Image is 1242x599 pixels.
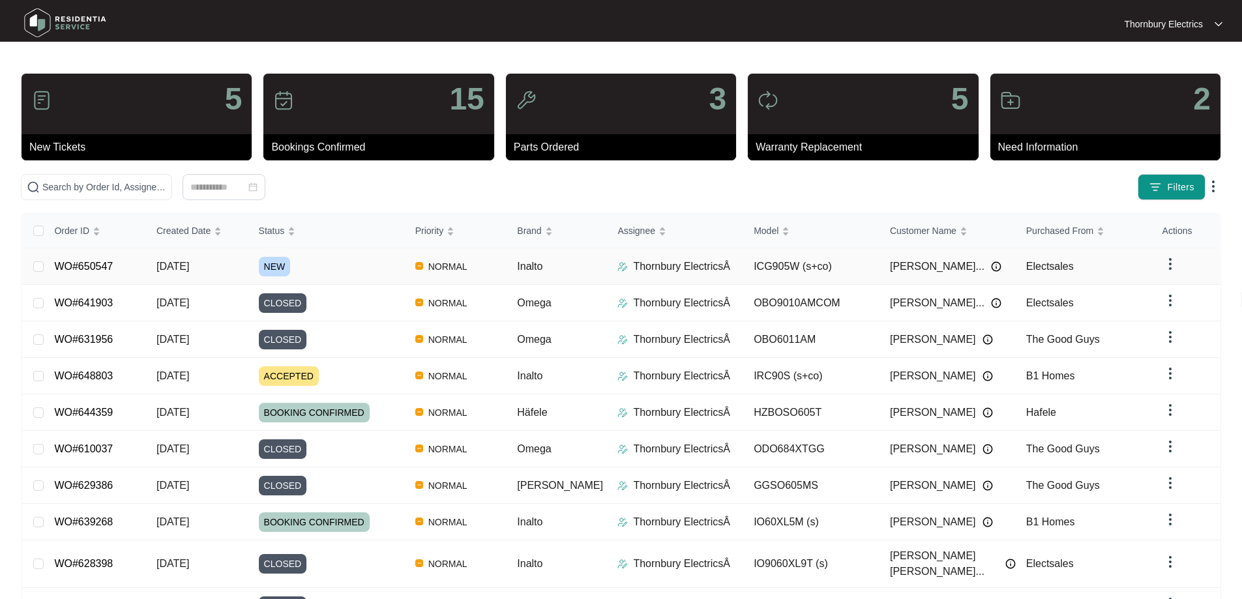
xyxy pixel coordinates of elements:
[259,330,307,349] span: CLOSED
[743,540,880,588] td: IO9060XL9T (s)
[890,405,976,420] span: [PERSON_NAME]
[1016,214,1152,248] th: Purchased From
[156,224,211,238] span: Created Date
[423,556,473,572] span: NORMAL
[271,139,494,155] p: Bookings Confirmed
[617,298,628,308] img: Assigner Icon
[248,214,405,248] th: Status
[423,441,473,457] span: NORMAL
[983,480,993,491] img: Info icon
[633,478,730,493] p: Thornbury ElectricsÂ
[514,139,736,155] p: Parts Ordered
[156,480,189,491] span: [DATE]
[54,558,113,569] a: WO#628398
[633,441,730,457] p: Thornbury ElectricsÂ
[517,334,551,345] span: Omega
[415,262,423,270] img: Vercel Logo
[633,556,730,572] p: Thornbury ElectricsÂ
[156,516,189,527] span: [DATE]
[1162,554,1178,570] img: dropdown arrow
[54,407,113,418] a: WO#644359
[54,297,113,308] a: WO#641903
[1162,329,1178,345] img: dropdown arrow
[633,332,730,347] p: Thornbury ElectricsÂ
[259,439,307,459] span: CLOSED
[423,259,473,274] span: NORMAL
[951,83,969,115] p: 5
[743,248,880,285] td: ICG905W (s+co)
[617,517,628,527] img: Assigner Icon
[743,431,880,467] td: ODO684XTGG
[415,518,423,525] img: Vercel Logo
[991,298,1001,308] img: Info icon
[633,368,730,384] p: Thornbury ElectricsÂ
[44,214,146,248] th: Order ID
[54,516,113,527] a: WO#639268
[743,504,880,540] td: IO60XL5M (s)
[1026,443,1100,454] span: The Good Guys
[259,554,307,574] span: CLOSED
[743,214,880,248] th: Model
[1215,21,1222,27] img: dropdown arrow
[54,370,113,381] a: WO#648803
[259,476,307,495] span: CLOSED
[1162,293,1178,308] img: dropdown arrow
[415,224,444,238] span: Priority
[890,259,984,274] span: [PERSON_NAME]...
[259,512,370,532] span: BOOKING CONFIRMED
[633,259,730,274] p: Thornbury ElectricsÂ
[423,295,473,311] span: NORMAL
[991,261,1001,272] img: Info icon
[617,444,628,454] img: Assigner Icon
[617,224,655,238] span: Assignee
[633,405,730,420] p: Thornbury ElectricsÂ
[517,516,542,527] span: Inalto
[1026,334,1100,345] span: The Good Guys
[517,407,547,418] span: Häfele
[54,443,113,454] a: WO#610037
[617,371,628,381] img: Assigner Icon
[1149,181,1162,194] img: filter icon
[259,293,307,313] span: CLOSED
[156,443,189,454] span: [DATE]
[517,370,542,381] span: Inalto
[983,517,993,527] img: Info icon
[1124,18,1203,31] p: Thornbury Electrics
[1162,475,1178,491] img: dropdown arrow
[617,261,628,272] img: Assigner Icon
[517,224,541,238] span: Brand
[54,480,113,491] a: WO#629386
[1205,179,1221,194] img: dropdown arrow
[1167,181,1194,194] span: Filters
[890,295,984,311] span: [PERSON_NAME]...
[617,334,628,345] img: Assigner Icon
[998,139,1220,155] p: Need Information
[617,559,628,569] img: Assigner Icon
[54,224,89,238] span: Order ID
[880,214,1016,248] th: Customer Name
[423,514,473,530] span: NORMAL
[423,478,473,493] span: NORMAL
[758,90,778,111] img: icon
[27,181,40,194] img: search-icon
[890,514,976,530] span: [PERSON_NAME]
[1162,366,1178,381] img: dropdown arrow
[156,407,189,418] span: [DATE]
[890,441,976,457] span: [PERSON_NAME]
[754,224,778,238] span: Model
[517,558,542,569] span: Inalto
[1026,370,1075,381] span: B1 Homes
[415,299,423,306] img: Vercel Logo
[29,139,252,155] p: New Tickets
[1026,558,1074,569] span: Electsales
[423,405,473,420] span: NORMAL
[743,321,880,358] td: OBO6011AM
[156,370,189,381] span: [DATE]
[415,559,423,567] img: Vercel Logo
[516,90,537,111] img: icon
[423,368,473,384] span: NORMAL
[415,408,423,416] img: Vercel Logo
[42,180,166,194] input: Search by Order Id, Assignee Name, Customer Name, Brand and Model
[1000,90,1021,111] img: icon
[1162,439,1178,454] img: dropdown arrow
